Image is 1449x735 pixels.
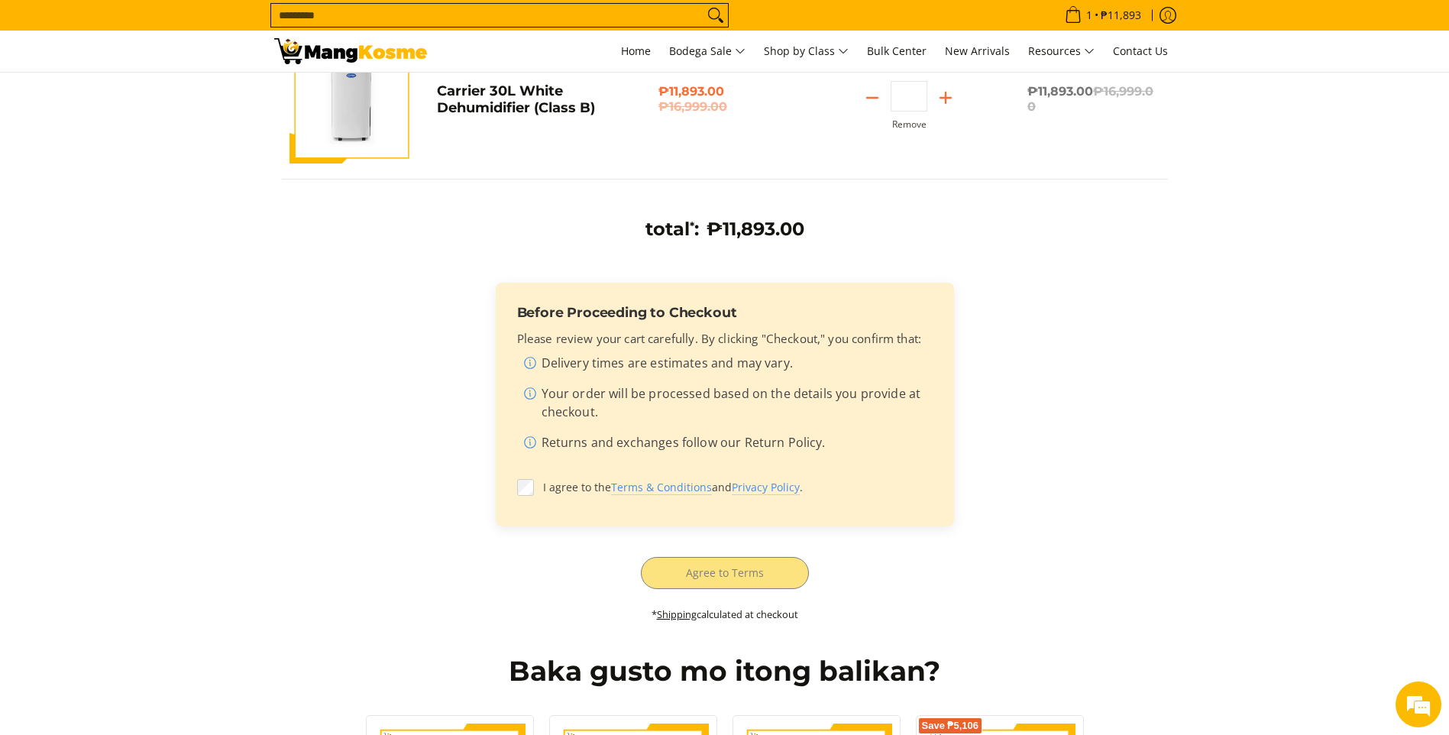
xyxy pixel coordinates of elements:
[892,119,927,130] button: Remove
[658,99,791,115] del: ₱16,999.00
[1020,31,1102,72] a: Resources
[523,354,933,378] li: Delivery times are estimates and may vary.
[1084,10,1095,21] span: 1
[854,86,891,110] button: Subtract
[707,218,804,240] span: ₱11,893.00
[657,607,697,621] a: Shipping
[289,39,414,164] img: carrier-30-liter-dehumidier-premium-full-view-mang-kosme
[652,607,798,621] small: * calculated at checkout
[645,218,699,241] h3: total :
[523,384,933,427] li: Your order will be processed based on the details you provide at checkout.
[517,304,933,321] h3: Before Proceeding to Checkout
[517,330,933,458] div: Please review your cart carefully. By clicking "Checkout," you confirm that:
[922,721,979,730] span: Save ₱5,106
[611,480,712,495] a: Terms & Conditions (opens in new tab)
[496,283,954,526] div: Order confirmation and disclaimers
[1098,10,1143,21] span: ₱11,893
[523,433,933,458] li: Returns and exchanges follow our Return Policy.
[859,31,934,72] a: Bulk Center
[945,44,1010,58] span: New Arrivals
[658,84,791,115] span: ₱11,893.00
[927,86,964,110] button: Add
[1027,84,1153,114] del: ₱16,999.00
[1060,7,1146,24] span: •
[937,31,1017,72] a: New Arrivals
[661,31,753,72] a: Bodega Sale
[1028,42,1095,61] span: Resources
[756,31,856,72] a: Shop by Class
[1105,31,1176,72] a: Contact Us
[274,38,427,64] img: Your Shopping Cart | Mang Kosme
[1027,84,1153,114] span: ₱11,893.00
[543,479,933,495] span: I agree to the and .
[732,480,800,495] a: Privacy Policy (opens in new tab)
[274,654,1176,688] h2: Baka gusto mo itong balikan?
[437,83,595,117] a: Carrier 30L White Dehumidifier (Class B)
[867,44,927,58] span: Bulk Center
[442,31,1176,72] nav: Main Menu
[621,44,651,58] span: Home
[1113,44,1168,58] span: Contact Us
[613,31,658,72] a: Home
[517,479,534,496] input: I agree to theTerms & Conditions (opens in new tab)andPrivacy Policy (opens in new tab).
[703,4,728,27] button: Search
[764,42,849,61] span: Shop by Class
[669,42,746,61] span: Bodega Sale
